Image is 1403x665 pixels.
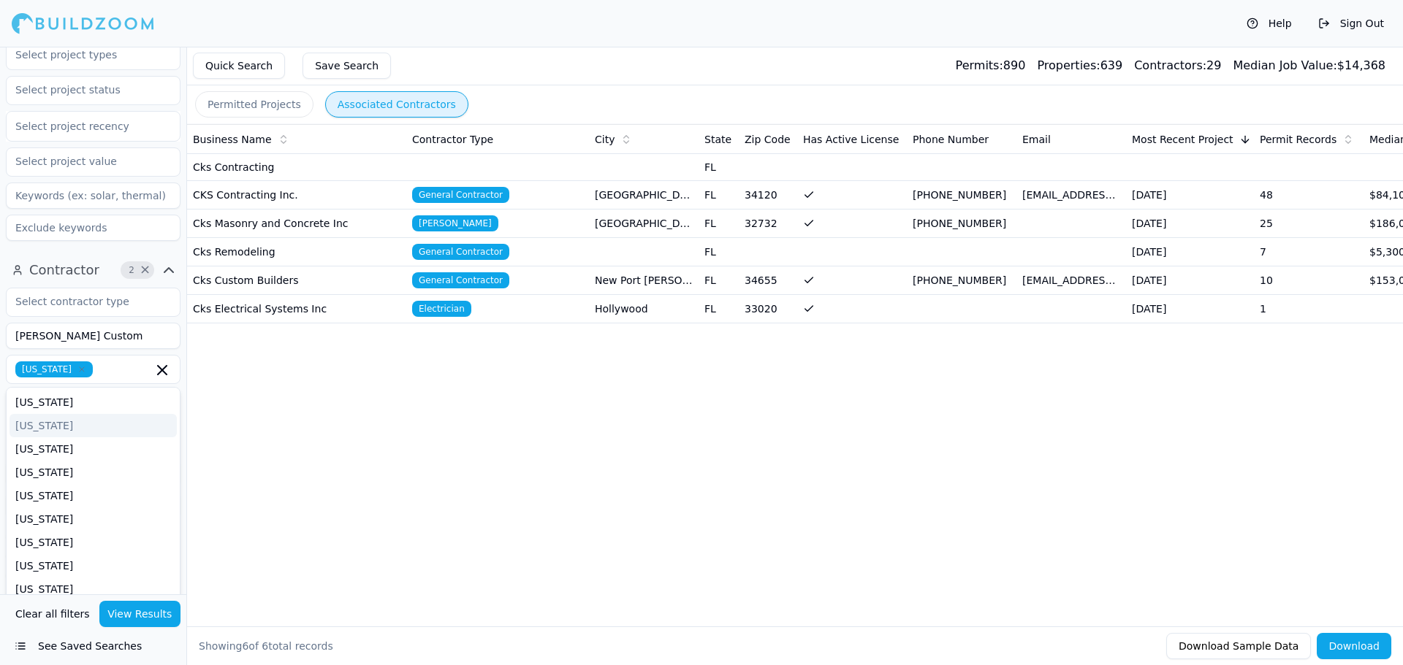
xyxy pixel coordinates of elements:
button: Download [1317,633,1391,659]
td: [EMAIL_ADDRESS][DOMAIN_NAME] [1016,266,1126,295]
span: Permit Records [1260,132,1337,147]
td: [DATE] [1126,266,1254,295]
td: 10 [1254,266,1364,295]
span: [US_STATE] [15,361,93,377]
div: [US_STATE] [9,554,177,577]
span: General Contractor [412,272,509,288]
span: Contractor Type [412,132,493,147]
div: Showing of total records [199,639,333,653]
span: Median Job Value: [1233,58,1337,72]
td: [DATE] [1126,181,1254,210]
button: Download Sample Data [1166,633,1311,659]
td: FL [699,154,739,181]
span: Properties: [1037,58,1100,72]
td: Cks Remodeling [187,238,406,266]
span: Zip Code [745,132,791,147]
input: Select project value [7,148,161,174]
td: FL [699,266,739,295]
input: Select contractor type [7,288,161,315]
div: 890 [956,57,1026,74]
td: 34655 [739,266,797,295]
td: FL [699,295,739,323]
button: Contractor2Clear Contractor filters [6,258,180,282]
div: [US_STATE] [9,577,177,601]
td: 48 [1254,181,1364,210]
input: Select project types [7,42,161,68]
span: General Contractor [412,244,509,260]
button: Associated Contractors [325,91,468,118]
td: [PHONE_NUMBER] [907,210,1016,238]
input: Select project status [7,77,161,103]
td: FL [699,210,739,238]
input: Business name [6,323,180,349]
button: See Saved Searches [6,633,180,659]
span: Email [1022,132,1051,147]
span: Permits: [956,58,1003,72]
td: [PHONE_NUMBER] [907,181,1016,210]
td: [DATE] [1126,295,1254,323]
td: Cks Contracting [187,154,406,181]
div: [US_STATE] [9,391,177,414]
td: Cks Electrical Systems Inc [187,295,406,323]
td: 7 [1254,238,1364,266]
td: Hollywood [589,295,699,323]
span: Contractor [29,260,99,280]
div: [US_STATE] [9,437,177,461]
td: 34120 [739,181,797,210]
td: [PHONE_NUMBER] [907,266,1016,295]
span: Clear Contractor filters [140,266,151,274]
div: 639 [1037,57,1122,74]
td: [DATE] [1126,238,1254,266]
div: [US_STATE] [9,531,177,554]
div: Suggestions [6,387,180,606]
span: 6 [242,640,248,652]
button: Quick Search [193,53,285,79]
span: Phone Number [913,132,989,147]
span: Most Recent Project [1132,132,1233,147]
button: Help [1239,12,1299,35]
td: CKS Contracting Inc. [187,181,406,210]
span: Business Name [193,132,272,147]
div: [US_STATE] [9,484,177,507]
td: 25 [1254,210,1364,238]
button: Save Search [303,53,391,79]
span: 2 [124,263,139,277]
button: Permitted Projects [195,91,313,118]
div: [US_STATE] [9,507,177,531]
td: Cks Custom Builders [187,266,406,295]
td: [EMAIL_ADDRESS][DOMAIN_NAME] [1016,181,1126,210]
span: Has Active License [803,132,899,147]
td: [GEOGRAPHIC_DATA] [589,181,699,210]
td: FL [699,181,739,210]
input: Exclude keywords [6,215,180,241]
span: General Contractor [412,187,509,203]
td: [DATE] [1126,210,1254,238]
span: Electrician [412,301,471,317]
span: State [704,132,731,147]
button: View Results [99,601,181,627]
td: FL [699,238,739,266]
span: City [595,132,615,147]
button: Clear all filters [12,601,94,627]
span: [PERSON_NAME] [412,215,498,231]
div: 29 [1134,57,1221,74]
div: [US_STATE] [9,414,177,437]
td: [GEOGRAPHIC_DATA] [589,210,699,238]
button: Sign Out [1311,12,1391,35]
td: 32732 [739,210,797,238]
td: 1 [1254,295,1364,323]
span: 6 [262,640,268,652]
div: $ 14,368 [1233,57,1385,74]
td: 33020 [739,295,797,323]
div: [US_STATE] [9,461,177,484]
td: Cks Masonry and Concrete Inc [187,210,406,238]
span: Contractors: [1134,58,1206,72]
input: Keywords (ex: solar, thermal) [6,182,180,209]
td: New Port [PERSON_NAME] [589,266,699,295]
